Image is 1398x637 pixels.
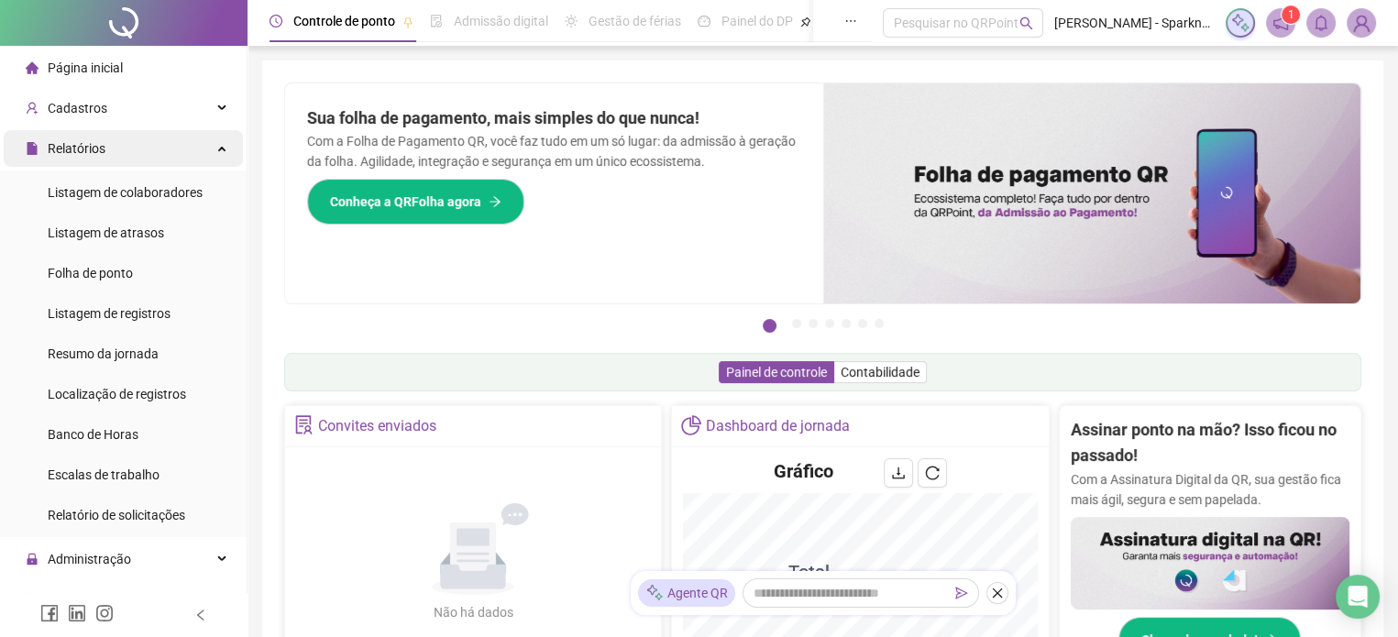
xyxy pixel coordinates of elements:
span: Resumo da jornada [48,346,159,361]
span: Localização de registros [48,387,186,401]
span: left [194,609,207,621]
img: banner%2F02c71560-61a6-44d4-94b9-c8ab97240462.png [1071,517,1349,610]
span: pushpin [402,16,413,27]
span: Relatórios [48,141,105,156]
span: Relatório de solicitações [48,508,185,522]
span: file [26,142,39,155]
span: notification [1272,15,1289,31]
div: Agente QR [638,579,735,607]
span: Gestão de férias [589,14,681,28]
span: Listagem de registros [48,306,171,321]
span: Página inicial [48,60,123,75]
span: pushpin [800,16,811,27]
span: Cadastros [48,101,107,115]
span: facebook [40,604,59,622]
img: banner%2F8d14a306-6205-4263-8e5b-06e9a85ad873.png [823,83,1361,303]
span: close [991,587,1004,599]
span: instagram [95,604,114,622]
button: 1 [763,319,776,333]
h2: Sua folha de pagamento, mais simples do que nunca! [307,105,801,131]
span: Exportações [48,592,119,607]
span: sun [565,15,578,27]
span: Painel do DP [721,14,793,28]
span: Listagem de atrasos [48,225,164,240]
span: download [891,466,906,480]
span: bell [1313,15,1329,31]
div: Convites enviados [318,411,436,442]
span: Administração [48,552,131,566]
span: Controle de ponto [293,14,395,28]
span: Painel de controle [726,365,827,379]
button: 6 [858,319,867,328]
button: 3 [809,319,818,328]
sup: 1 [1282,5,1300,24]
button: Conheça a QRFolha agora [307,179,524,225]
span: Folha de ponto [48,266,133,280]
span: clock-circle [270,15,282,27]
h2: Assinar ponto na mão? Isso ficou no passado! [1071,417,1349,469]
span: [PERSON_NAME] - Sparknet Telecomunicações Ltda [1054,13,1215,33]
button: 7 [875,319,884,328]
div: Dashboard de jornada [706,411,850,442]
span: dashboard [698,15,710,27]
span: pie-chart [681,415,700,434]
p: Com a Folha de Pagamento QR, você faz tudo em um só lugar: da admissão à geração da folha. Agilid... [307,131,801,171]
span: home [26,61,39,74]
span: Contabilidade [841,365,919,379]
span: Conheça a QRFolha agora [330,192,481,212]
span: Banco de Horas [48,427,138,442]
img: sparkle-icon.fc2bf0ac1784a2077858766a79e2daf3.svg [645,584,664,603]
span: lock [26,553,39,566]
button: 5 [842,319,851,328]
div: Não há dados [389,602,557,622]
button: 2 [792,319,801,328]
span: Listagem de colaboradores [48,185,203,200]
span: Escalas de trabalho [48,467,160,482]
span: send [955,587,968,599]
h4: Gráfico [774,458,833,484]
button: 4 [825,319,834,328]
span: Admissão digital [454,14,548,28]
span: linkedin [68,604,86,622]
span: 1 [1288,8,1294,21]
img: sparkle-icon.fc2bf0ac1784a2077858766a79e2daf3.svg [1230,13,1250,33]
p: Com a Assinatura Digital da QR, sua gestão fica mais ágil, segura e sem papelada. [1071,469,1349,510]
span: reload [925,466,940,480]
span: arrow-right [489,195,501,208]
span: search [1019,16,1033,30]
span: ellipsis [844,15,857,27]
div: Open Intercom Messenger [1336,575,1380,619]
span: file-done [430,15,443,27]
span: solution [294,415,314,434]
span: user-add [26,102,39,115]
img: 79446 [1348,9,1375,37]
